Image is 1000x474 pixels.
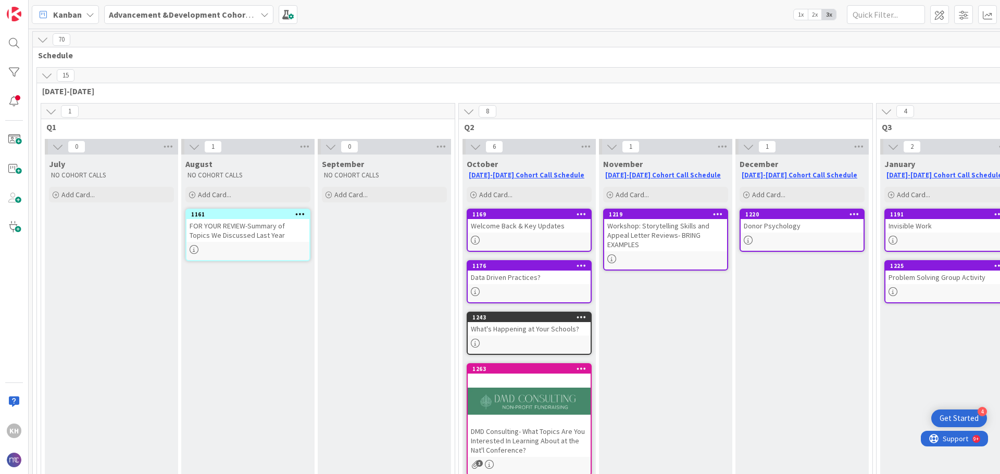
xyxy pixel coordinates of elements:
div: 1176 [472,262,591,270]
span: December [740,159,778,169]
div: FOR YOUR REVIEW-Summary of Topics We Discussed Last Year [186,219,309,242]
span: 15 [57,69,74,82]
span: July [49,159,65,169]
div: What's Happening at Your Schools? [468,322,591,336]
p: NO COHORT CALLS [324,171,445,180]
span: Add Card... [616,190,649,199]
span: Kanban [53,8,82,21]
p: NO COHORT CALLS [51,171,172,180]
div: 1161 [191,211,309,218]
input: Quick Filter... [847,5,925,24]
div: Donor Psychology [741,219,864,233]
div: Welcome Back & Key Updates [468,219,591,233]
span: 6 [485,140,503,153]
div: Data Driven Practices? [468,271,591,284]
div: 1243 [472,314,591,321]
div: Get Started [940,413,979,424]
div: KH [7,424,21,438]
span: Add Card... [61,190,95,199]
span: 2x [808,9,822,20]
span: Add Card... [897,190,930,199]
div: 1220 [741,210,864,219]
a: [DATE]-[DATE] Cohort Call Schedule [742,171,857,180]
div: 1219 [604,210,727,219]
p: NO COHORT CALLS [187,171,308,180]
div: 1169Welcome Back & Key Updates [468,210,591,233]
div: 1220Donor Psychology [741,210,864,233]
span: 1 [758,140,776,153]
a: [DATE]-[DATE] Cohort Call Schedule [605,171,721,180]
span: Support [22,2,47,14]
span: 3x [822,9,836,20]
div: Workshop: Storytelling Skills and Appeal Letter Reviews- BRING EXAMPLES [604,219,727,251]
span: January [884,159,915,169]
span: 8 [479,105,496,118]
span: Add Card... [479,190,512,199]
div: 4 [978,407,987,416]
span: November [603,159,643,169]
span: Add Card... [752,190,785,199]
span: 0 [341,140,358,153]
div: 1220 [745,211,864,218]
div: 1243 [468,313,591,322]
div: 1243What's Happening at Your Schools? [468,313,591,336]
span: 4 [896,105,914,118]
span: 2 [903,140,921,153]
span: 1 [204,140,222,153]
span: 0 [68,140,85,153]
div: 1161FOR YOUR REVIEW-Summary of Topics We Discussed Last Year [186,210,309,242]
span: 3 [476,460,483,467]
span: October [467,159,498,169]
span: September [322,159,364,169]
span: August [185,159,213,169]
span: Add Card... [198,190,231,199]
div: 1176Data Driven Practices? [468,261,591,284]
div: 1176 [468,261,591,271]
span: Q2 [464,122,859,132]
span: 1 [61,105,79,118]
img: avatar [7,453,21,467]
div: 9+ [53,4,58,12]
img: Visit kanbanzone.com [7,7,21,21]
div: 1169 [468,210,591,219]
span: Add Card... [334,190,368,199]
div: Open Get Started checklist, remaining modules: 4 [931,409,987,427]
div: 1169 [472,211,591,218]
div: 1219Workshop: Storytelling Skills and Appeal Letter Reviews- BRING EXAMPLES [604,210,727,251]
div: 1219 [609,211,727,218]
span: 70 [53,33,70,46]
span: Q1 [46,122,442,132]
div: 1263DMD Consulting- What Topics Are You Interested In Learning About at the Nat'l Conference? [468,364,591,457]
div: DMD Consulting- What Topics Are You Interested In Learning About at the Nat'l Conference? [468,425,591,457]
div: 1263 [472,365,591,373]
div: 1161 [186,210,309,219]
div: 1263 [468,364,591,374]
a: [DATE]-[DATE] Cohort Call Schedule [469,171,584,180]
b: Advancement &Development Cohort Calls [109,9,270,20]
span: 1x [794,9,808,20]
span: 1 [622,140,640,153]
